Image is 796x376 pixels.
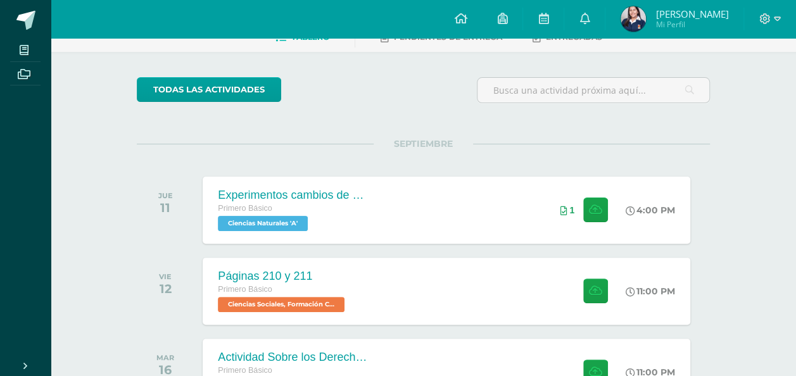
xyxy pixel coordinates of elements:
div: JUE [158,191,173,200]
span: [PERSON_NAME] [655,8,728,20]
span: Mi Perfil [655,19,728,30]
span: SEPTIEMBRE [374,138,473,149]
span: Primero Básico [218,204,272,213]
div: 11 [158,200,173,215]
div: Experimentos cambios de estado de la materia [218,189,370,202]
div: Actividad Sobre los Derechos Humanos [218,351,370,364]
div: 12 [159,281,172,296]
span: Primero Básico [218,366,272,375]
div: VIE [159,272,172,281]
span: Ciencias Naturales 'A' [218,216,308,231]
div: Páginas 210 y 211 [218,270,348,283]
div: 4:00 PM [626,204,675,216]
span: Primero Básico [218,285,272,294]
span: Ciencias Sociales, Formación Ciudadana e Interculturalidad 'A' [218,297,344,312]
a: todas las Actividades [137,77,281,102]
div: 11:00 PM [626,285,675,297]
img: c1a9de5de21c7acfc714423c9065ae1d.png [621,6,646,32]
div: Archivos entregados [560,205,574,215]
input: Busca una actividad próxima aquí... [477,78,709,103]
div: MAR [156,353,174,362]
span: 1 [569,205,574,215]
